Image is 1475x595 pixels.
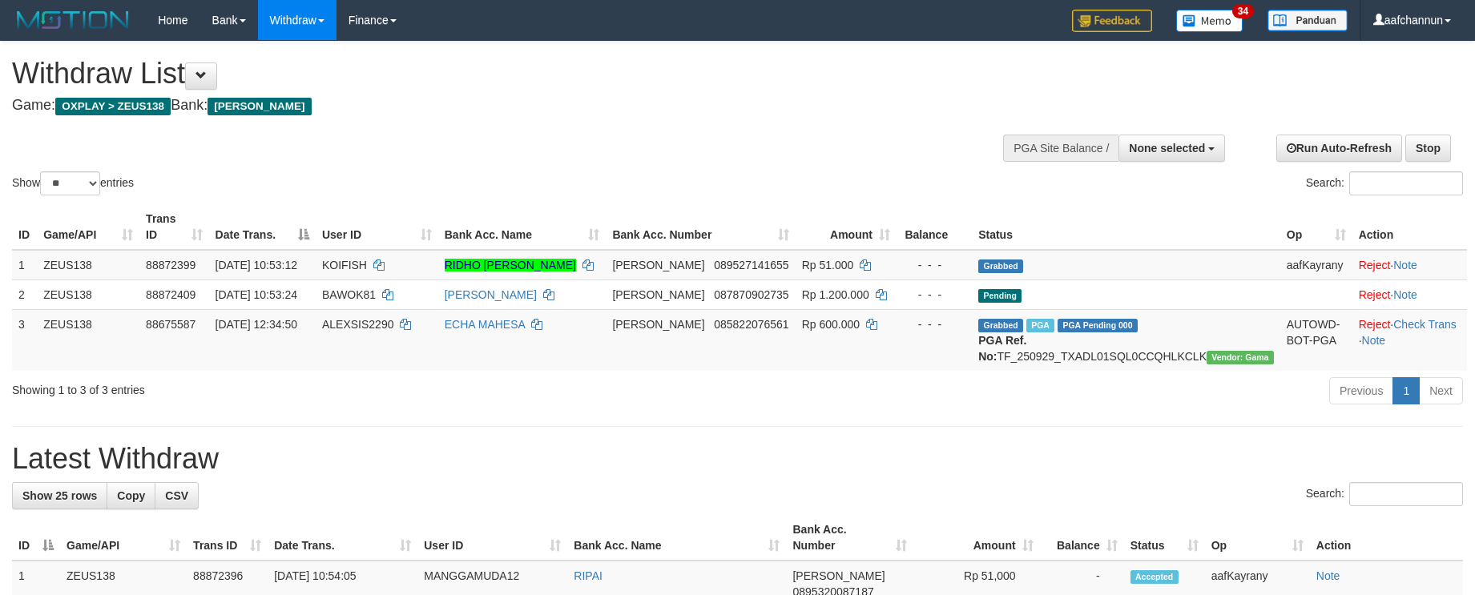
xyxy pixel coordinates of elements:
a: Reject [1359,288,1391,301]
div: - - - [903,316,965,332]
span: Rp 1.200.000 [802,288,869,301]
a: Reject [1359,259,1391,271]
span: [PERSON_NAME] [208,98,311,115]
th: Balance [897,204,972,250]
span: Copy [117,489,145,502]
span: Grabbed [978,259,1023,273]
span: KOIFISH [322,259,367,271]
button: None selected [1118,135,1225,162]
span: [PERSON_NAME] [612,288,704,301]
span: ALEXSIS2290 [322,318,394,331]
th: Trans ID: activate to sort column ascending [187,515,268,561]
a: Note [1316,569,1340,582]
td: ZEUS138 [37,250,139,280]
a: Note [1393,259,1417,271]
th: Balance: activate to sort column ascending [1040,515,1124,561]
input: Search: [1349,171,1463,195]
select: Showentries [40,171,100,195]
h1: Latest Withdraw [12,443,1463,475]
span: Grabbed [978,319,1023,332]
th: Amount: activate to sort column ascending [796,204,897,250]
a: RIPAI [574,569,602,582]
th: Op: activate to sort column ascending [1205,515,1310,561]
a: CSV [155,482,199,509]
label: Search: [1306,482,1463,506]
label: Show entries [12,171,134,195]
span: PGA Pending [1058,319,1138,332]
th: Action [1310,515,1463,561]
span: None selected [1129,142,1205,155]
span: 88872409 [146,288,195,301]
td: ZEUS138 [37,309,139,371]
img: MOTION_logo.png [12,8,134,32]
a: Check Trans [1393,318,1457,331]
a: ECHA MAHESA [445,318,525,331]
img: Button%20Memo.svg [1176,10,1243,32]
th: Game/API: activate to sort column ascending [37,204,139,250]
th: Bank Acc. Number: activate to sort column ascending [786,515,913,561]
a: Run Auto-Refresh [1276,135,1402,162]
th: Bank Acc. Name: activate to sort column ascending [567,515,786,561]
th: Date Trans.: activate to sort column ascending [268,515,417,561]
td: TF_250929_TXADL01SQL0CCQHLKCLK [972,309,1280,371]
div: - - - [903,287,965,303]
th: User ID: activate to sort column ascending [316,204,438,250]
th: Game/API: activate to sort column ascending [60,515,187,561]
td: · [1352,250,1467,280]
th: Status [972,204,1280,250]
a: Previous [1329,377,1393,404]
th: Date Trans.: activate to sort column descending [209,204,316,250]
h4: Game: Bank: [12,98,967,114]
span: Vendor URL: https://trx31.1velocity.biz [1207,351,1274,364]
th: Status: activate to sort column ascending [1124,515,1205,561]
td: 1 [12,250,37,280]
td: · [1352,279,1467,309]
span: [DATE] 10:53:24 [216,288,297,301]
img: Feedback.jpg [1072,10,1152,32]
span: Pending [978,289,1022,303]
a: Copy [107,482,155,509]
span: 88675587 [146,318,195,331]
th: Bank Acc. Number: activate to sort column ascending [606,204,795,250]
a: Stop [1405,135,1451,162]
td: ZEUS138 [37,279,139,309]
th: Amount: activate to sort column ascending [913,515,1040,561]
th: Action [1352,204,1467,250]
td: AUTOWD-BOT-PGA [1280,309,1352,371]
span: 88872399 [146,259,195,271]
span: Marked by aafpengsreynich [1026,319,1054,332]
div: Showing 1 to 3 of 3 entries [12,376,602,398]
span: Rp 600.000 [802,318,860,331]
a: [PERSON_NAME] [445,288,537,301]
span: Copy 087870902735 to clipboard [714,288,788,301]
h1: Withdraw List [12,58,967,90]
span: [PERSON_NAME] [612,318,704,331]
span: Copy 089527141655 to clipboard [714,259,788,271]
label: Search: [1306,171,1463,195]
th: Trans ID: activate to sort column ascending [139,204,208,250]
span: [PERSON_NAME] [612,259,704,271]
th: ID [12,204,37,250]
a: Show 25 rows [12,482,107,509]
b: PGA Ref. No: [978,334,1026,363]
span: Show 25 rows [22,489,97,502]
th: ID: activate to sort column descending [12,515,60,561]
span: Rp 51.000 [802,259,854,271]
span: 34 [1232,4,1254,18]
img: panduan.png [1267,10,1348,31]
a: 1 [1392,377,1420,404]
span: Copy 085822076561 to clipboard [714,318,788,331]
div: PGA Site Balance / [1003,135,1118,162]
a: Next [1419,377,1463,404]
span: CSV [165,489,188,502]
span: [PERSON_NAME] [792,569,885,582]
th: Op: activate to sort column ascending [1280,204,1352,250]
td: 3 [12,309,37,371]
a: Note [1362,334,1386,347]
input: Search: [1349,482,1463,506]
a: Note [1393,288,1417,301]
a: RIDHO [PERSON_NAME] [445,259,576,271]
span: BAWOK81 [322,288,376,301]
a: Reject [1359,318,1391,331]
span: Accepted [1130,570,1179,584]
